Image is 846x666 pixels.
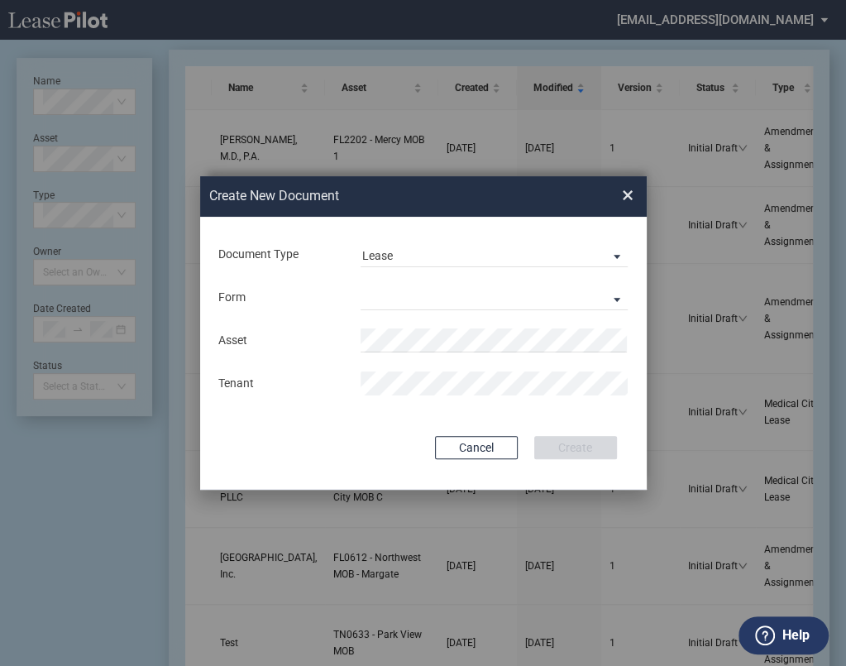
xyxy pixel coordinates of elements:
[782,625,810,646] label: Help
[200,176,647,491] md-dialog: Create New ...
[362,249,393,262] div: Lease
[208,333,351,349] div: Asset
[208,247,351,263] div: Document Type
[435,436,518,459] button: Cancel
[622,182,633,208] span: ×
[208,290,351,306] div: Form
[208,376,351,392] div: Tenant
[361,242,628,267] md-select: Document Type: Lease
[361,285,628,310] md-select: Lease Form
[534,436,617,459] button: Create
[209,187,563,205] h2: Create New Document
